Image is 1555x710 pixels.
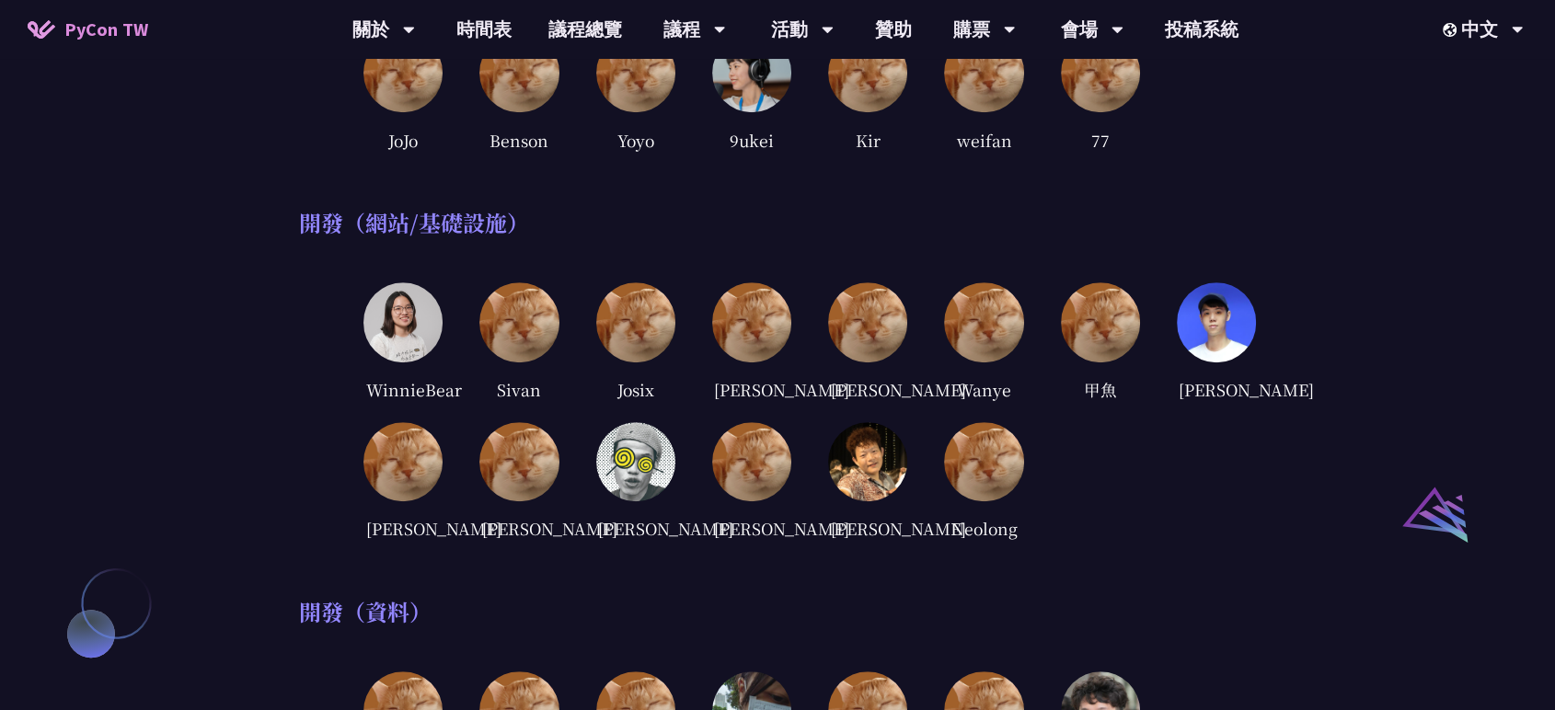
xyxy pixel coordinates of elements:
[1177,282,1256,361] img: Dave%20Lin.707ebb2.jpg
[944,422,1023,501] img: default.0dba411.jpg
[596,376,675,404] div: Josix
[828,33,907,112] img: default.0dba411.jpg
[1443,23,1461,37] img: Locale Icon
[64,16,148,43] span: PyCon TW
[596,515,675,543] div: [PERSON_NAME]
[363,33,443,112] img: default.0dba411.jpg
[944,376,1023,404] div: Wanye
[1061,126,1140,154] div: 77
[299,598,1256,625] div: 開發（資料）
[712,126,791,154] div: 9ukei
[363,282,443,361] img: WinnieBear.8528073.jpg
[828,422,907,501] img: Kevin_Lin.21d8c1a.jpg
[828,376,907,404] div: [PERSON_NAME]
[479,126,559,154] div: Benson
[1061,282,1140,361] img: default.0dba411.jpg
[596,282,675,361] img: default.0dba411.jpg
[944,33,1023,112] img: default.0dba411.jpg
[596,422,675,501] img: eddie.e119f44.jpg
[828,515,907,543] div: [PERSON_NAME]
[712,282,791,361] img: default.0dba411.jpg
[1061,376,1140,404] div: 甲魚
[479,422,559,501] img: default.0dba411.jpg
[944,515,1023,543] div: Neolong
[28,20,55,39] img: Home icon of PyCon TW 2025
[299,209,1256,236] div: 開發（網站/基礎設施）
[944,282,1023,361] img: default.0dba411.jpg
[1177,376,1256,404] div: [PERSON_NAME]
[712,376,791,404] div: [PERSON_NAME]
[1061,33,1140,112] img: default.0dba411.jpg
[596,33,675,112] img: default.0dba411.jpg
[363,422,443,501] img: default.0dba411.jpg
[479,282,559,361] img: default.0dba411.jpg
[479,376,559,404] div: Sivan
[944,126,1023,154] div: weifan
[712,515,791,543] div: [PERSON_NAME]
[363,515,443,543] div: [PERSON_NAME]
[828,282,907,361] img: default.0dba411.jpg
[596,126,675,154] div: Yoyo
[479,515,559,543] div: [PERSON_NAME]
[9,6,167,52] a: PyCon TW
[363,126,443,154] div: JoJo
[479,33,559,112] img: default.0dba411.jpg
[828,126,907,154] div: Kir
[363,376,443,404] div: WinnieBear
[712,33,791,112] img: %E9%88%BA%E9%A6%A8.a36203b.jpg
[712,422,791,501] img: default.0dba411.jpg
